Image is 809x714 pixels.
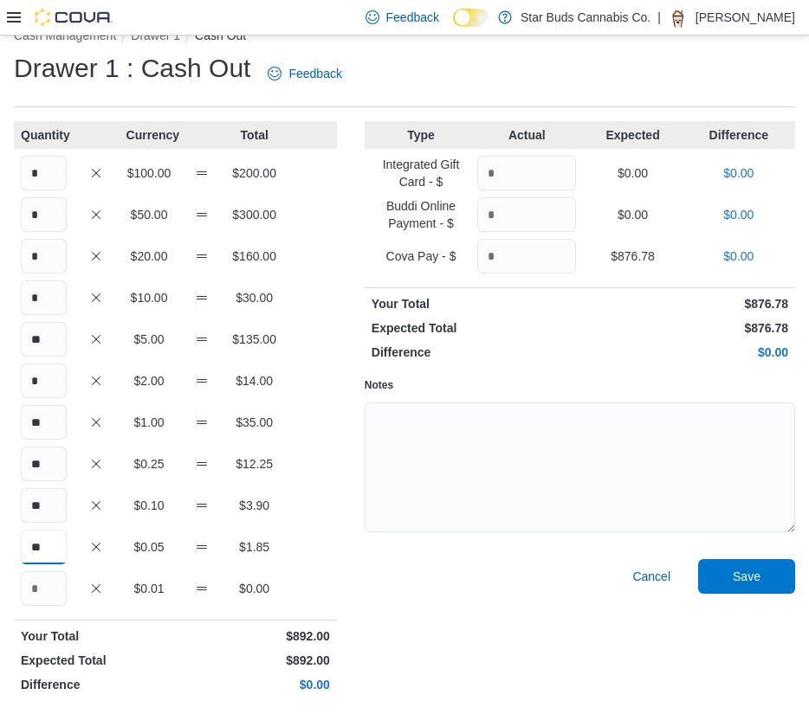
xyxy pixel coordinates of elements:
p: $3.90 [231,497,277,514]
p: $0.00 [689,164,788,182]
div: Mike Aulis [668,7,689,28]
nav: An example of EuiBreadcrumbs [14,27,795,48]
input: Quantity [21,280,67,315]
p: Currency [126,126,172,144]
p: $14.00 [231,372,277,389]
p: Type [372,126,470,144]
p: Buddi Online Payment - $ [372,197,470,232]
p: $0.00 [583,206,682,223]
span: Dark Mode [453,27,454,28]
p: Your Total [372,295,577,312]
input: Quantity [477,197,576,232]
a: Feedback [261,56,348,91]
p: $5.00 [126,331,172,348]
input: Dark Mode [453,9,489,27]
p: $1.00 [126,414,172,431]
p: $1.85 [231,538,277,556]
p: $50.00 [126,206,172,223]
button: Cash Out [195,29,246,42]
button: Cancel [625,559,677,594]
p: | [657,7,661,28]
input: Quantity [21,197,67,232]
p: $892.00 [178,627,329,645]
button: Drawer 1 [131,29,180,42]
p: $0.00 [689,248,788,265]
p: $876.78 [583,248,682,265]
p: $20.00 [126,248,172,265]
p: $0.10 [126,497,172,514]
input: Quantity [21,156,67,190]
p: $0.00 [583,344,788,361]
input: Quantity [21,405,67,440]
p: $135.00 [231,331,277,348]
button: Cash Management [14,29,116,42]
p: Difference [21,676,172,693]
input: Quantity [21,322,67,357]
p: $2.00 [126,372,172,389]
img: Cova [35,9,113,26]
p: Difference [372,344,577,361]
p: $0.01 [126,580,172,597]
p: $0.25 [126,455,172,473]
input: Quantity [21,239,67,273]
p: Expected Total [21,652,172,669]
span: Feedback [386,9,439,26]
input: Quantity [21,447,67,481]
p: $160.00 [231,248,277,265]
input: Quantity [21,571,67,606]
p: $0.00 [583,164,682,182]
p: $0.00 [178,676,329,693]
span: Cancel [632,568,670,585]
p: Cova Pay - $ [372,248,470,265]
span: Save [733,568,760,585]
input: Quantity [21,488,67,523]
input: Quantity [21,363,67,398]
p: $30.00 [231,289,277,306]
p: $892.00 [178,652,329,669]
p: Integrated Gift Card - $ [372,156,470,190]
p: Total [231,126,277,144]
p: Your Total [21,627,172,645]
h1: Drawer 1 : Cash Out [14,51,250,86]
p: $12.25 [231,455,277,473]
p: $100.00 [126,164,172,182]
span: Feedback [288,65,341,82]
p: $876.78 [583,319,788,337]
p: Quantity [21,126,67,144]
input: Quantity [21,530,67,564]
label: Notes [365,378,393,392]
p: Actual [477,126,576,144]
p: $0.00 [231,580,277,597]
p: $10.00 [126,289,172,306]
p: $300.00 [231,206,277,223]
p: $200.00 [231,164,277,182]
button: Save [698,559,795,594]
p: $35.00 [231,414,277,431]
input: Quantity [477,156,576,190]
p: $876.78 [583,295,788,312]
p: Star Buds Cannabis Co. [521,7,650,28]
input: Quantity [477,239,576,273]
p: $0.05 [126,538,172,556]
p: Expected Total [372,319,577,337]
p: $0.00 [689,206,788,223]
p: Difference [689,126,788,144]
p: [PERSON_NAME] [696,7,795,28]
p: Expected [583,126,682,144]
